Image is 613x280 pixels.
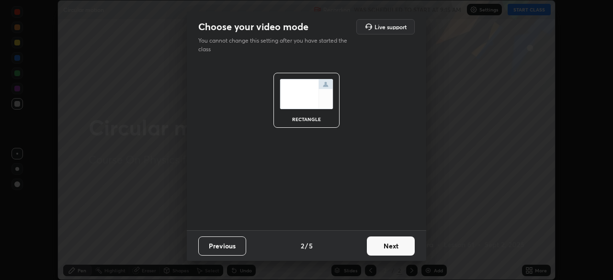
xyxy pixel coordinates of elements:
[305,241,308,251] h4: /
[198,236,246,256] button: Previous
[375,24,407,30] h5: Live support
[280,79,333,109] img: normalScreenIcon.ae25ed63.svg
[287,117,326,122] div: rectangle
[301,241,304,251] h4: 2
[367,236,415,256] button: Next
[198,21,308,33] h2: Choose your video mode
[198,36,353,54] p: You cannot change this setting after you have started the class
[309,241,313,251] h4: 5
